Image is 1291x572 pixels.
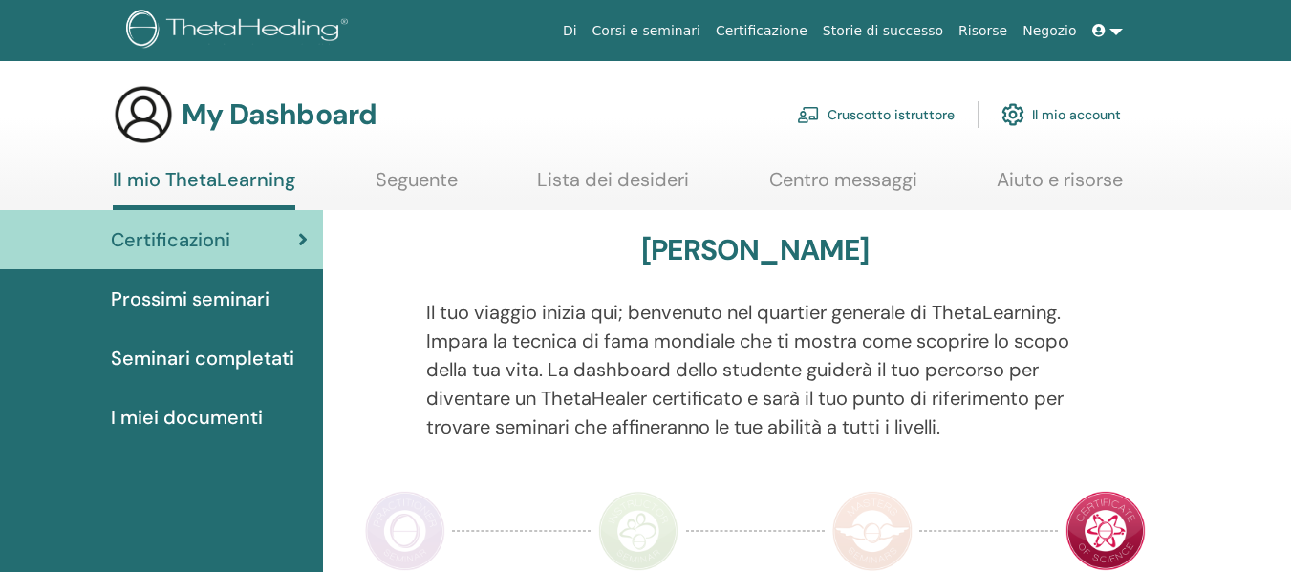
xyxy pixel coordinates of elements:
[951,13,1015,49] a: Risorse
[426,298,1085,441] p: Il tuo viaggio inizia qui; benvenuto nel quartier generale di ThetaLearning. Impara la tecnica di...
[111,225,230,254] span: Certificazioni
[365,491,445,571] img: Practitioner
[797,106,820,123] img: chalkboard-teacher.svg
[598,491,678,571] img: Instructor
[797,94,955,136] a: Cruscotto istruttore
[1001,98,1024,131] img: cog.svg
[182,97,377,132] h3: My Dashboard
[708,13,815,49] a: Certificazione
[537,168,689,205] a: Lista dei desideri
[641,233,870,267] h3: [PERSON_NAME]
[769,168,917,205] a: Centro messaggi
[1001,94,1121,136] a: Il mio account
[126,10,355,53] img: logo.png
[832,491,913,571] img: Master
[113,168,295,210] a: Il mio ThetaLearning
[111,403,263,432] span: I miei documenti
[1015,13,1084,49] a: Negozio
[113,84,174,145] img: generic-user-icon.jpg
[111,285,269,313] span: Prossimi seminari
[997,168,1123,205] a: Aiuto e risorse
[1065,491,1146,571] img: Certificate of Science
[555,13,585,49] a: Di
[111,344,294,372] span: Seminari completati
[585,13,708,49] a: Corsi e seminari
[376,168,458,205] a: Seguente
[815,13,951,49] a: Storie di successo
